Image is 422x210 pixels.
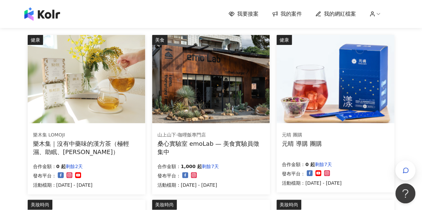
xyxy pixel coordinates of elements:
[305,160,315,168] p: 0 起
[277,200,301,210] div: 美妝時尚
[157,162,181,170] p: 合作金額：
[282,170,305,178] p: 發布平台：
[282,139,322,148] div: 元晴 導購 團購
[33,132,140,138] div: 樂木集 LOMOJI
[282,160,305,168] p: 合作金額：
[56,162,66,170] p: 0 起
[282,179,342,187] p: 活動檔期：[DATE] - [DATE]
[315,10,356,18] a: 我的網紅檔案
[157,139,265,156] div: 桑心實驗室 emoLab — 美食實驗員徵集中
[281,10,302,18] span: 我的案件
[277,35,394,123] img: 漾漾神｜活力莓果康普茶沖泡粉
[277,35,292,45] div: 健康
[272,10,302,18] a: 我的案件
[28,200,52,210] div: 美妝時尚
[229,10,259,18] a: 我要接案
[181,162,202,170] p: 1,000 起
[157,172,181,180] p: 發布平台：
[33,181,93,189] p: 活動檔期：[DATE] - [DATE]
[315,160,332,168] p: 剩餘7天
[157,181,219,189] p: 活動檔期：[DATE] - [DATE]
[282,132,322,138] div: 元晴 團購
[28,35,145,123] img: 樂木集｜沒有中藥味的漢方茶（極輕濕、助眠、亮妍）
[152,35,167,45] div: 美食
[237,10,259,18] span: 我要接案
[395,183,415,203] iframe: Help Scout Beacon - Open
[157,132,264,138] div: 山上山下-咖哩飯專門店
[202,162,219,170] p: 剩餘7天
[33,139,140,156] div: 樂木集｜沒有中藥味的漢方茶（極輕濕、助眠、[PERSON_NAME]）
[152,35,270,123] img: 情緒食光實驗計畫
[152,200,177,210] div: 美妝時尚
[28,35,43,45] div: 健康
[33,162,56,170] p: 合作金額：
[66,162,83,170] p: 剩餘2天
[324,10,356,18] span: 我的網紅檔案
[24,7,60,21] img: logo
[33,172,56,180] p: 發布平台：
